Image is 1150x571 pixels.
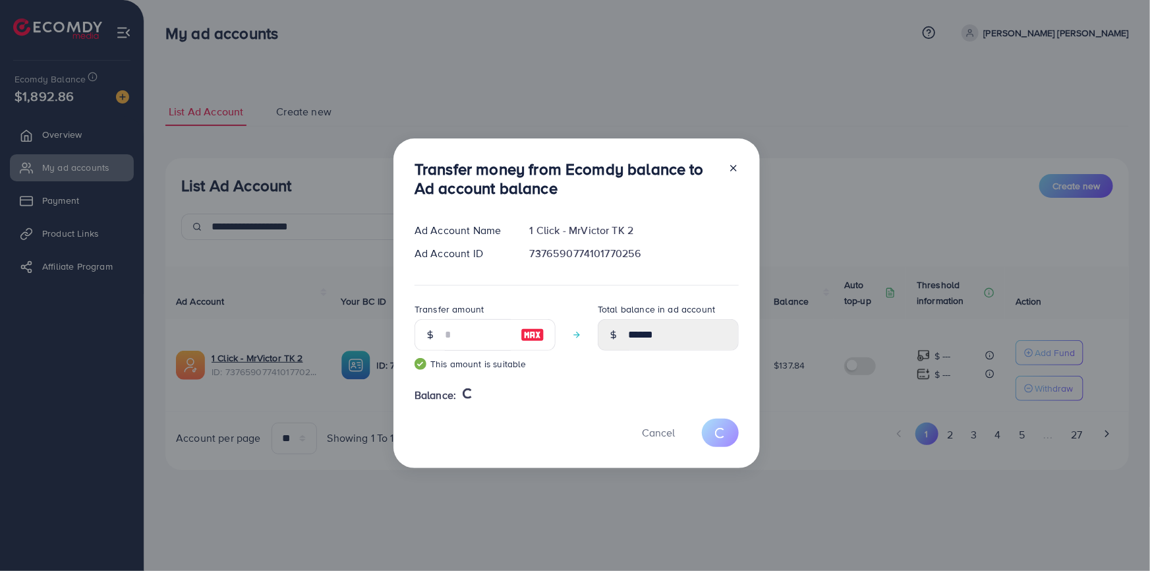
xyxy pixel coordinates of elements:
span: Balance: [415,388,456,403]
div: Ad Account ID [404,246,519,261]
label: Total balance in ad account [598,303,715,316]
div: 1 Click - MrVictor TK 2 [519,223,749,238]
iframe: Chat [1094,512,1140,561]
div: 7376590774101770256 [519,246,749,261]
span: Cancel [642,425,675,440]
label: Transfer amount [415,303,484,316]
small: This amount is suitable [415,357,556,371]
button: Cancel [625,419,691,447]
div: Ad Account Name [404,223,519,238]
h3: Transfer money from Ecomdy balance to Ad account balance [415,160,718,198]
img: image [521,327,544,343]
img: guide [415,358,426,370]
